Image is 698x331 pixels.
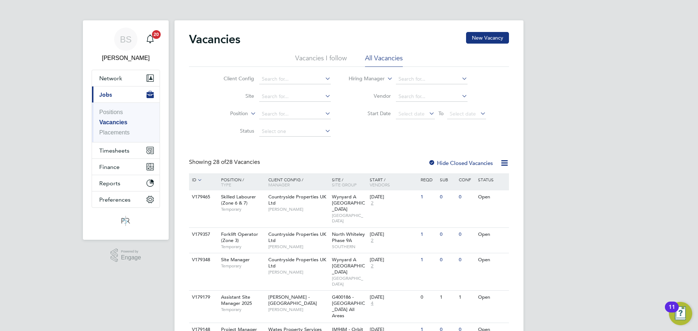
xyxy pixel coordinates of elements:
div: Jobs [92,102,160,142]
div: 1 [419,228,438,241]
a: 20 [143,28,157,51]
div: V179465 [190,190,216,204]
div: 1 [419,190,438,204]
div: 0 [419,291,438,304]
span: Wynyard A [GEOGRAPHIC_DATA] [332,194,365,212]
span: Finance [99,164,120,170]
span: 28 Vacancies [213,158,260,166]
button: Network [92,70,160,86]
span: Countryside Properties UK Ltd [268,194,326,206]
div: Conf [457,173,476,186]
span: [PERSON_NAME] - [GEOGRAPHIC_DATA] [268,294,317,306]
span: 20 [152,30,161,39]
span: Vendors [370,182,390,187]
span: 2 [370,200,374,206]
span: Manager [268,182,290,187]
span: To [436,109,446,118]
div: Position / [216,173,266,191]
div: V179179 [190,291,216,304]
span: [PERSON_NAME] [268,244,328,250]
span: Forklift Operator (Zone 3) [221,231,258,243]
label: Vendor [349,93,391,99]
span: Site Group [332,182,357,187]
span: 4 [370,300,374,307]
span: North Whiteley Phase 9A [332,231,365,243]
span: Reports [99,180,120,187]
span: Timesheets [99,147,129,154]
a: Powered byEngage [111,249,141,262]
label: Status [212,128,254,134]
div: Open [476,190,508,204]
input: Search for... [259,92,331,102]
div: 0 [438,253,457,267]
button: Open Resource Center, 11 new notifications [669,302,692,325]
a: Go to home page [92,215,160,227]
span: 2 [370,238,374,244]
span: Temporary [221,307,265,312]
div: 0 [457,228,476,241]
input: Search for... [396,92,468,102]
div: Showing [189,158,261,166]
div: 0 [438,228,457,241]
input: Search for... [396,74,468,84]
button: Preferences [92,191,160,207]
label: Position [206,110,248,117]
div: Reqd [419,173,438,186]
span: [PERSON_NAME] [268,269,328,275]
div: Site / [330,173,368,191]
span: Temporary [221,244,265,250]
a: BS[PERSON_NAME] [92,28,160,62]
span: Select date [398,110,425,117]
div: 1 [438,291,457,304]
div: Open [476,253,508,267]
h2: Vacancies [189,32,240,47]
div: [DATE] [370,257,417,263]
a: Placements [99,129,130,136]
div: Open [476,291,508,304]
span: Network [99,75,122,82]
input: Search for... [259,74,331,84]
span: 2 [370,263,374,269]
div: Sub [438,173,457,186]
span: Jobs [99,91,112,98]
label: Hide Closed Vacancies [428,160,493,166]
span: [PERSON_NAME] [268,206,328,212]
button: Jobs [92,86,160,102]
div: 0 [457,190,476,204]
label: Hiring Manager [343,75,385,82]
div: 1 [419,253,438,267]
div: Start / [368,173,419,191]
span: Temporary [221,263,265,269]
span: Powered by [121,249,141,255]
div: 0 [438,190,457,204]
span: Temporary [221,206,265,212]
li: Vacancies I follow [295,54,347,67]
nav: Main navigation [83,20,169,240]
div: Open [476,228,508,241]
label: Client Config [212,75,254,82]
span: Select date [450,110,476,117]
button: Finance [92,159,160,175]
li: All Vacancies [365,54,403,67]
span: [GEOGRAPHIC_DATA] [332,275,366,287]
label: Site [212,93,254,99]
span: G400186 - [GEOGRAPHIC_DATA] All Areas [332,294,365,319]
span: BS [120,35,132,44]
span: Preferences [99,196,131,203]
div: V179348 [190,253,216,267]
input: Search for... [259,109,331,119]
span: Assistant Site Manager 2025 [221,294,252,306]
div: [DATE] [370,294,417,300]
img: psrsolutions-logo-retina.png [119,215,132,227]
button: New Vacancy [466,32,509,44]
a: Vacancies [99,119,127,125]
span: Countryside Properties UK Ltd [268,231,326,243]
span: Countryside Properties UK Ltd [268,257,326,269]
span: Wynyard A [GEOGRAPHIC_DATA] [332,257,365,275]
span: [PERSON_NAME] [268,307,328,312]
span: 28 of [213,158,226,166]
button: Reports [92,175,160,191]
span: Engage [121,255,141,261]
div: Client Config / [266,173,330,191]
div: 11 [669,307,675,316]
